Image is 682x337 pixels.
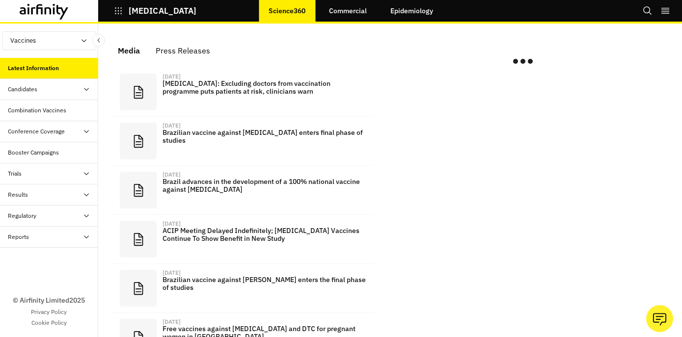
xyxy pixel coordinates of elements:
[8,85,37,94] div: Candidates
[2,31,96,50] button: Vaccines
[163,227,366,242] p: ACIP Meeting Delayed Indefinitely; [MEDICAL_DATA] Vaccines Continue To Show Benefit in New Study
[112,264,374,313] a: [DATE]Brazilian vaccine against [PERSON_NAME] enters the final phase of studies
[8,106,66,115] div: Combination Vaccines
[112,117,374,166] a: [DATE]Brazilian vaccine against [MEDICAL_DATA] enters final phase of studies
[163,74,181,79] div: [DATE]
[118,43,140,58] div: Media
[163,270,181,276] div: [DATE]
[8,148,59,157] div: Booster Campaigns
[163,221,181,227] div: [DATE]
[8,127,65,136] div: Conference Coverage
[163,319,181,325] div: [DATE]
[163,172,181,178] div: [DATE]
[163,276,366,291] p: Brazilian vaccine against [PERSON_NAME] enters the final phase of studies
[13,295,85,306] p: © Airfinity Limited 2025
[129,6,196,15] p: [MEDICAL_DATA]
[8,190,28,199] div: Results
[163,123,181,129] div: [DATE]
[156,43,210,58] div: Press Releases
[114,2,196,19] button: [MEDICAL_DATA]
[8,211,36,220] div: Regulatory
[163,178,366,193] p: Brazil advances in the development of a 100% national vaccine against [MEDICAL_DATA]
[112,215,374,264] a: [DATE]ACIP Meeting Delayed Indefinitely; [MEDICAL_DATA] Vaccines Continue To Show Benefit in New ...
[8,233,29,241] div: Reports
[8,169,22,178] div: Trials
[646,305,673,332] button: Ask our analysts
[92,34,105,47] button: Close Sidebar
[163,79,366,95] p: [MEDICAL_DATA]: Excluding doctors from vaccination programme puts patients at risk, clinicians warn
[112,166,374,215] a: [DATE]Brazil advances in the development of a 100% national vaccine against [MEDICAL_DATA]
[31,318,67,327] a: Cookie Policy
[31,308,67,316] a: Privacy Policy
[8,64,59,73] div: Latest Information
[163,129,366,144] p: Brazilian vaccine against [MEDICAL_DATA] enters final phase of studies
[643,2,653,19] button: Search
[269,7,305,15] p: Science360
[112,68,374,117] a: [DATE][MEDICAL_DATA]: Excluding doctors from vaccination programme puts patients at risk, clinici...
